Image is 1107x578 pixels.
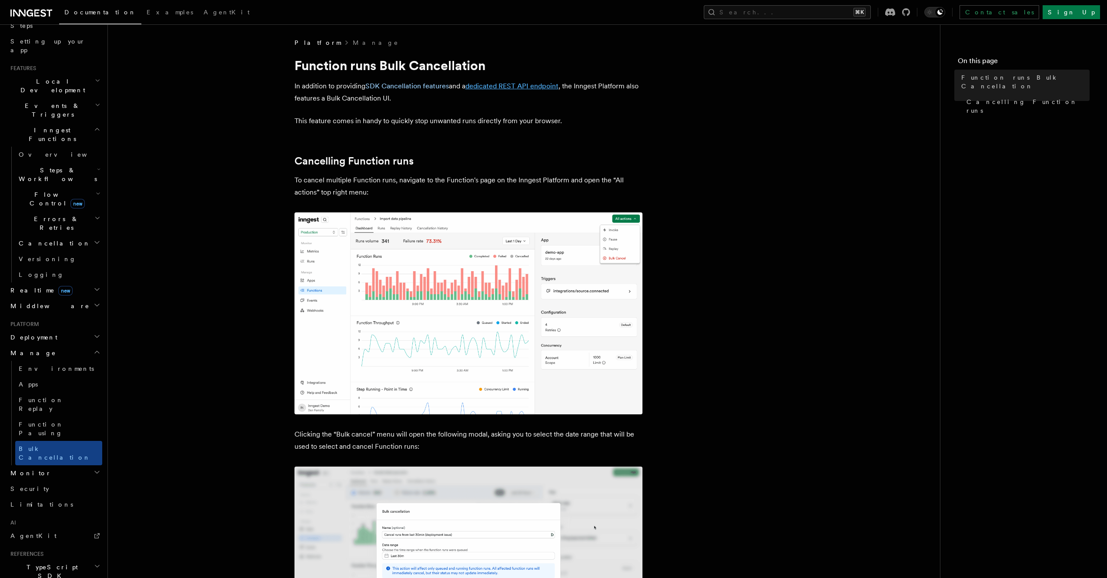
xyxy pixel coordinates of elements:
[7,101,95,119] span: Events & Triggers
[853,8,866,17] kbd: ⌘K
[15,361,102,376] a: Environments
[7,321,39,328] span: Platform
[465,82,559,90] a: dedicated REST API endpoint
[294,155,414,167] a: Cancelling Function runs
[15,147,102,162] a: Overview
[58,286,73,296] span: new
[198,3,255,24] a: AgentKit
[59,3,141,24] a: Documentation
[19,397,64,412] span: Function Replay
[15,267,102,282] a: Logging
[19,381,38,388] span: Apps
[15,417,102,441] a: Function Pausing
[294,428,642,453] p: Clicking the “Bulk cancel” menu will open the following modal, asking you to select the date rang...
[15,166,97,183] span: Steps & Workflows
[15,211,102,235] button: Errors & Retries
[10,38,85,54] span: Setting up your app
[147,9,193,16] span: Examples
[15,376,102,392] a: Apps
[7,286,73,295] span: Realtime
[7,282,102,298] button: Realtimenew
[7,77,95,94] span: Local Development
[7,361,102,465] div: Manage
[294,80,642,104] p: In addition to providing and a , the Inngest Platform also features a Bulk Cancellation UI.
[19,255,76,262] span: Versioning
[960,5,1039,19] a: Contact sales
[15,187,102,211] button: Flow Controlnew
[353,38,399,47] a: Manage
[19,421,64,437] span: Function Pausing
[15,190,96,208] span: Flow Control
[294,115,642,127] p: This feature comes in handy to quickly stop unwanted runs directly from your browser.
[7,65,36,72] span: Features
[7,34,102,58] a: Setting up your app
[958,56,1090,70] h4: On this page
[19,445,90,461] span: Bulk Cancellation
[7,481,102,497] a: Security
[141,3,198,24] a: Examples
[7,147,102,282] div: Inngest Functions
[19,151,108,158] span: Overview
[294,57,642,73] h1: Function runs Bulk Cancellation
[963,94,1090,118] a: Cancelling Function runs
[7,551,43,558] span: References
[70,199,85,208] span: new
[15,239,90,248] span: Cancellation
[7,98,102,122] button: Events & Triggers
[4,4,13,13] img: favicon-june-2025-light.svg
[7,333,57,342] span: Deployment
[7,345,102,361] button: Manage
[7,74,102,98] button: Local Development
[7,126,94,143] span: Inngest Functions
[15,235,102,251] button: Cancellation
[64,9,136,16] span: Documentation
[7,302,90,310] span: Middleware
[10,532,57,539] span: AgentKit
[15,392,102,417] a: Function Replay
[1043,5,1100,19] a: Sign Up
[958,70,1090,94] a: Function runs Bulk Cancellation
[204,9,250,16] span: AgentKit
[19,271,64,278] span: Logging
[15,441,102,465] a: Bulk Cancellation
[294,212,642,414] img: The bulk cancellation button can be found from a Function page, in the top right menu.
[294,174,642,198] p: To cancel multiple Function runs, navigate to the Function's page on the Inngest Platform and ope...
[924,7,945,17] button: Toggle dark mode
[7,329,102,345] button: Deployment
[7,349,56,357] span: Manage
[10,501,73,508] span: Limitations
[961,73,1090,91] span: Function runs Bulk Cancellation
[15,215,94,232] span: Errors & Retries
[10,485,49,492] span: Security
[7,497,102,512] a: Limitations
[365,82,449,90] a: SDK Cancellation features
[15,251,102,267] a: Versioning
[967,97,1090,115] span: Cancelling Function runs
[7,298,102,314] button: Middleware
[15,162,102,187] button: Steps & Workflows
[7,469,51,477] span: Monitor
[7,122,102,147] button: Inngest Functions
[294,38,341,47] span: Platform
[7,528,102,544] a: AgentKit
[7,465,102,481] button: Monitor
[7,519,16,526] span: AI
[19,365,94,372] span: Environments
[704,5,871,19] button: Search...⌘K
